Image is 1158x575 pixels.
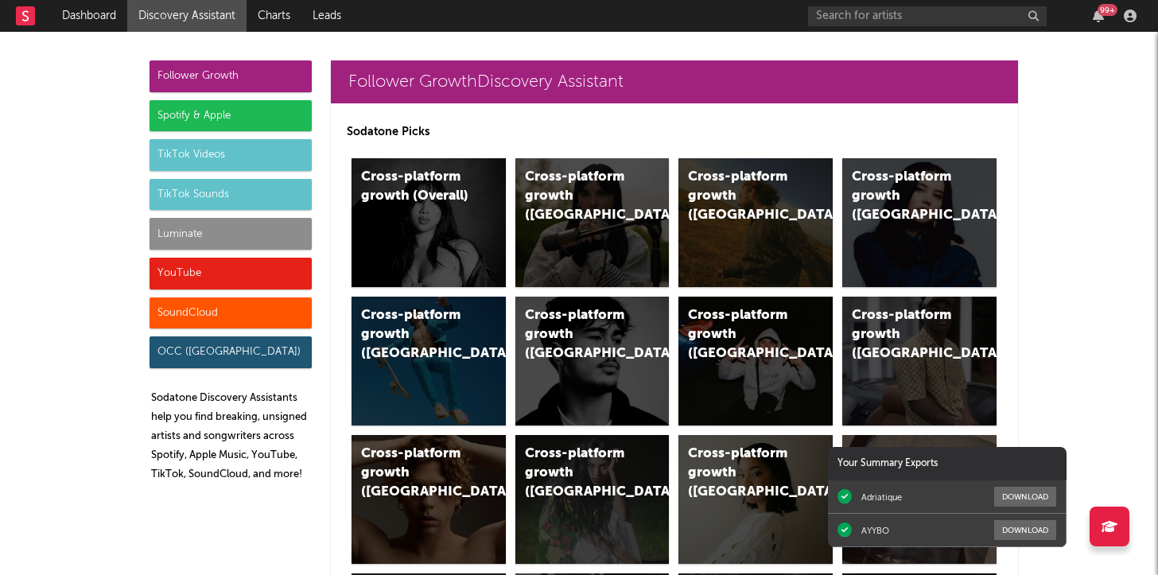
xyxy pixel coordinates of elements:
[361,168,469,206] div: Cross-platform growth (Overall)
[150,336,312,368] div: OCC ([GEOGRAPHIC_DATA])
[688,168,796,225] div: Cross-platform growth ([GEOGRAPHIC_DATA])
[842,435,997,564] a: Cross-platform growth ([GEOGRAPHIC_DATA])
[151,389,312,484] p: Sodatone Discovery Assistants help you find breaking, unsigned artists and songwriters across Spo...
[352,435,506,564] a: Cross-platform growth ([GEOGRAPHIC_DATA])
[150,139,312,171] div: TikTok Videos
[861,525,889,536] div: AYYBO
[678,435,833,564] a: Cross-platform growth ([GEOGRAPHIC_DATA])
[347,122,1002,142] p: Sodatone Picks
[150,100,312,132] div: Spotify & Apple
[150,297,312,329] div: SoundCloud
[352,297,506,425] a: Cross-platform growth ([GEOGRAPHIC_DATA])
[525,445,633,502] div: Cross-platform growth ([GEOGRAPHIC_DATA])
[994,520,1056,540] button: Download
[852,445,960,502] div: Cross-platform growth ([GEOGRAPHIC_DATA])
[515,435,670,564] a: Cross-platform growth ([GEOGRAPHIC_DATA])
[828,447,1067,480] div: Your Summary Exports
[678,158,833,287] a: Cross-platform growth ([GEOGRAPHIC_DATA])
[361,445,469,502] div: Cross-platform growth ([GEOGRAPHIC_DATA])
[150,179,312,211] div: TikTok Sounds
[852,306,960,363] div: Cross-platform growth ([GEOGRAPHIC_DATA])
[331,60,1018,103] a: Follower GrowthDiscovery Assistant
[1093,10,1104,22] button: 99+
[525,306,633,363] div: Cross-platform growth ([GEOGRAPHIC_DATA])
[150,60,312,92] div: Follower Growth
[688,445,796,502] div: Cross-platform growth ([GEOGRAPHIC_DATA])
[842,158,997,287] a: Cross-platform growth ([GEOGRAPHIC_DATA])
[678,297,833,425] a: Cross-platform growth ([GEOGRAPHIC_DATA]/GSA)
[861,491,902,503] div: Adriatique
[361,306,469,363] div: Cross-platform growth ([GEOGRAPHIC_DATA])
[688,306,796,363] div: Cross-platform growth ([GEOGRAPHIC_DATA]/GSA)
[525,168,633,225] div: Cross-platform growth ([GEOGRAPHIC_DATA])
[808,6,1047,26] input: Search for artists
[150,218,312,250] div: Luminate
[352,158,506,287] a: Cross-platform growth (Overall)
[994,487,1056,507] button: Download
[150,258,312,289] div: YouTube
[515,158,670,287] a: Cross-platform growth ([GEOGRAPHIC_DATA])
[1098,4,1117,16] div: 99 +
[852,168,960,225] div: Cross-platform growth ([GEOGRAPHIC_DATA])
[842,297,997,425] a: Cross-platform growth ([GEOGRAPHIC_DATA])
[515,297,670,425] a: Cross-platform growth ([GEOGRAPHIC_DATA])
